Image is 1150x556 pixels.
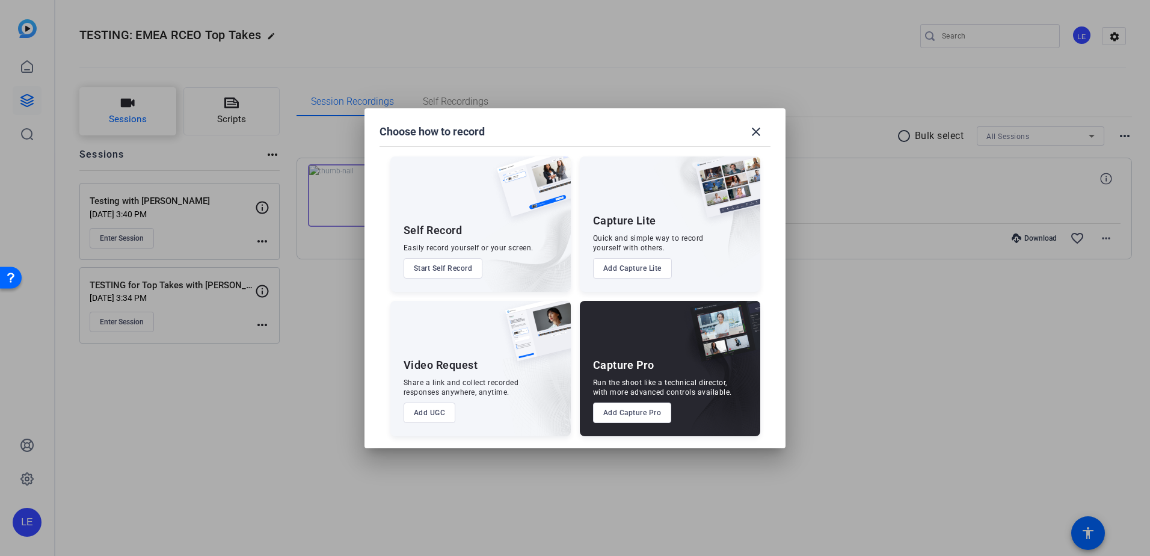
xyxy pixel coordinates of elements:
div: Share a link and collect recorded responses anywhere, anytime. [404,378,519,397]
div: Video Request [404,358,478,372]
img: embarkstudio-self-record.png [466,182,571,292]
div: Run the shoot like a technical director, with more advanced controls available. [593,378,732,397]
img: embarkstudio-ugc-content.png [501,338,571,436]
button: Add UGC [404,403,456,423]
div: Capture Pro [593,358,654,372]
img: embarkstudio-capture-lite.png [653,156,760,277]
div: Quick and simple way to record yourself with others. [593,233,704,253]
img: capture-pro.png [681,301,760,374]
mat-icon: close [749,125,763,139]
h1: Choose how to record [380,125,485,139]
button: Start Self Record [404,258,483,279]
img: ugc-content.png [496,301,571,374]
img: embarkstudio-capture-pro.png [671,316,760,436]
img: self-record.png [488,156,571,229]
button: Add Capture Lite [593,258,672,279]
div: Self Record [404,223,463,238]
div: Easily record yourself or your screen. [404,243,533,253]
button: Add Capture Pro [593,403,672,423]
img: capture-lite.png [686,156,760,230]
div: Capture Lite [593,214,656,228]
